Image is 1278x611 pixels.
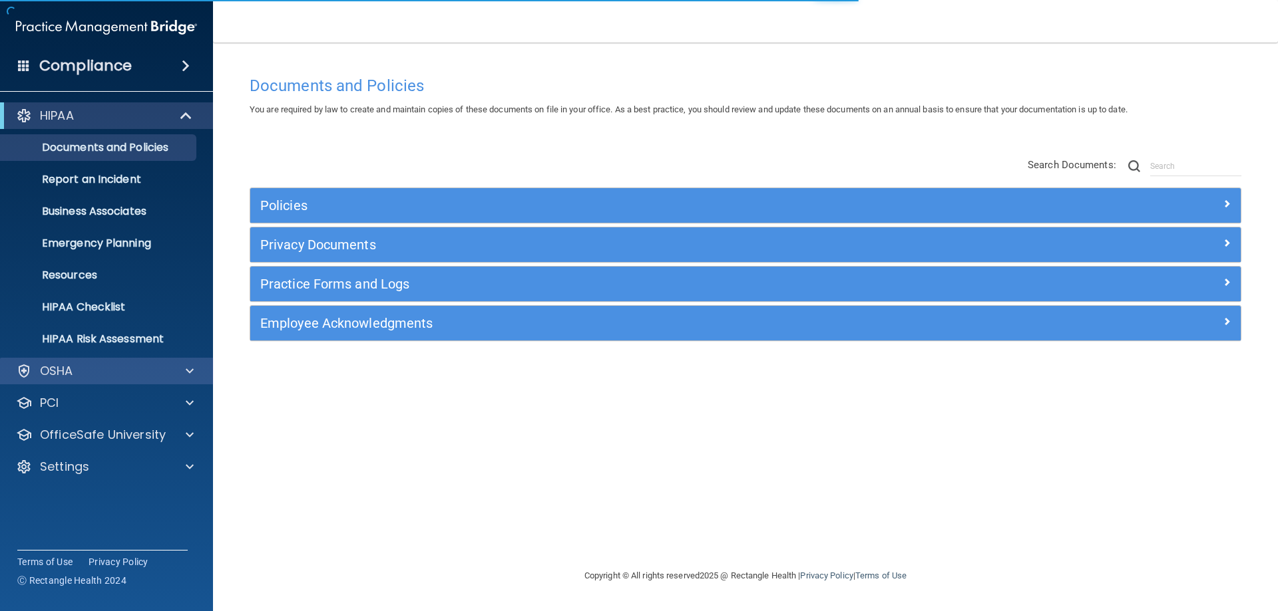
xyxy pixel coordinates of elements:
p: Resources [9,269,190,282]
h5: Privacy Documents [260,237,983,252]
h5: Practice Forms and Logs [260,277,983,291]
p: OSHA [40,363,73,379]
p: HIPAA Risk Assessment [9,332,190,346]
p: Business Associates [9,205,190,218]
input: Search [1150,156,1241,176]
a: PCI [16,395,194,411]
p: Emergency Planning [9,237,190,250]
a: HIPAA [16,108,193,124]
p: HIPAA Checklist [9,301,190,314]
h4: Documents and Policies [250,77,1241,94]
a: Terms of Use [855,570,907,580]
a: Privacy Documents [260,234,1231,255]
a: Policies [260,195,1231,216]
div: Copyright © All rights reserved 2025 @ Rectangle Health | | [503,554,988,597]
img: PMB logo [16,14,197,41]
p: PCI [40,395,59,411]
a: Settings [16,459,194,475]
p: OfficeSafe University [40,427,166,443]
p: Settings [40,459,89,475]
h5: Employee Acknowledgments [260,316,983,330]
a: Privacy Policy [800,570,853,580]
a: OSHA [16,363,194,379]
a: Terms of Use [17,555,73,568]
a: Practice Forms and Logs [260,273,1231,295]
h4: Compliance [39,57,132,75]
span: Search Documents: [1028,159,1116,171]
h5: Policies [260,198,983,213]
span: Ⓒ Rectangle Health 2024 [17,574,126,587]
p: Documents and Policies [9,141,190,154]
a: OfficeSafe University [16,427,194,443]
p: HIPAA [40,108,74,124]
img: ic-search.3b580494.png [1128,160,1140,172]
p: Report an Incident [9,173,190,186]
a: Privacy Policy [89,555,148,568]
span: You are required by law to create and maintain copies of these documents on file in your office. ... [250,104,1128,114]
a: Employee Acknowledgments [260,312,1231,334]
